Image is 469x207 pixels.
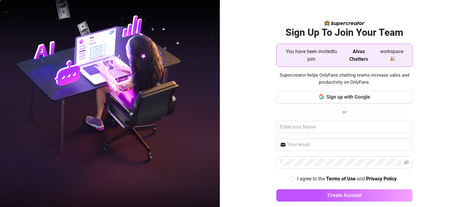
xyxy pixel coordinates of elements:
a: Privacy Policy [366,176,397,182]
span: workspace 🎉 [376,48,407,63]
button: Sign up with Google [276,91,413,103]
span: I agree to the [297,176,326,182]
img: logo-BBDzfeDw.svg [324,20,365,26]
input: Enter your Name [276,121,413,133]
h2: Sign Up To Join Your Team [276,26,413,39]
span: Sign up with Google [326,94,370,100]
span: and [357,176,366,182]
span: You have been invited to join [282,48,342,63]
a: Terms of Use [326,176,356,182]
input: Your email [287,141,409,148]
strong: Alvas Chatters [349,49,368,62]
button: Create Account [276,189,413,202]
span: eye-invisible [404,160,409,165]
span: Create Account [328,192,362,198]
span: Supercreator helps OnlyFans chatting teams increase sales and productivity on OnlyFans. [276,72,413,86]
span: or [342,109,347,115]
